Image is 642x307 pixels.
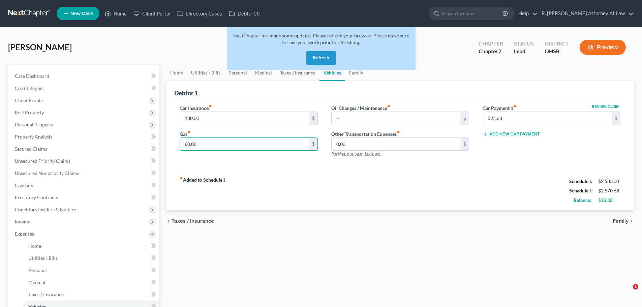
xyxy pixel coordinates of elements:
a: Client Portal [130,7,174,20]
span: Unsecured Priority Claims [15,158,70,164]
i: fiber_manual_record [387,104,391,108]
a: Help [515,7,538,20]
i: fiber_manual_record [397,130,400,134]
div: OHSB [545,48,569,55]
span: Case Dashboard [15,73,49,79]
span: Personal [28,267,47,273]
a: Home [101,7,130,20]
div: Debtor 1 [174,89,198,97]
div: Chapter [479,40,503,48]
span: Credit Report [15,85,44,91]
span: Income [15,219,30,224]
label: Car Payment 1 [483,104,517,112]
span: Secured Claims [15,146,47,152]
span: Taxes / Insurance [172,218,214,224]
div: $2,583.00 [598,178,620,185]
span: Personal Property [15,122,53,127]
a: Unsecured Nonpriority Claims [9,167,159,179]
iframe: Intercom live chat [619,284,635,300]
strong: Schedule J: [569,188,593,193]
span: Medical [28,279,45,285]
span: Lawsuits [15,182,33,188]
span: Unsecured Nonpriority Claims [15,170,79,176]
i: chevron_left [166,218,172,224]
span: New Case [70,11,93,16]
a: Secured Claims [9,143,159,155]
a: Utilities / Bills [23,252,159,264]
div: Status [514,40,534,48]
strong: Balance: [574,197,591,203]
span: Real Property [15,110,44,115]
span: Taxes / Insurance [28,291,64,297]
a: Executory Contracts [9,191,159,204]
label: Oil Changes / Maintenance [331,104,391,112]
i: chevron_right [629,218,634,224]
i: fiber_manual_record [180,177,183,180]
a: Personal [23,264,159,276]
a: Property Analysis [9,131,159,143]
input: -- [180,138,309,151]
span: [PERSON_NAME] [8,42,72,52]
a: DebtorCC [225,7,264,20]
span: Client Profile [15,97,43,103]
div: $ [461,138,469,151]
a: Home [23,240,159,252]
i: fiber_manual_record [513,104,517,108]
label: Other Transportation Expenses [331,130,400,137]
a: Lawsuits [9,179,159,191]
label: Gas [180,130,191,137]
div: District [545,40,569,48]
input: -- [332,138,461,151]
button: chevron_left Taxes / Insurance [166,218,214,224]
span: Executory Contracts [15,194,58,200]
a: Directory Cases [174,7,225,20]
a: Credit Report [9,82,159,94]
strong: Schedule I: [569,178,592,184]
span: Utilities / Bills [28,255,58,261]
button: Refresh [306,51,336,65]
span: 1 [633,284,638,289]
label: Car Insurance [180,104,212,112]
a: Unsecured Priority Claims [9,155,159,167]
a: Personal [224,65,251,81]
button: Preview [580,40,626,55]
i: fiber_manual_record [209,104,212,108]
div: $ [309,112,317,125]
a: Utilities / Bills [187,65,224,81]
a: Home [166,65,187,81]
span: NextChapter has made some updates. Please refresh your browser. Please make sure to save your wor... [233,33,409,45]
a: Case Dashboard [9,70,159,82]
span: Codebtors Insiders & Notices [15,207,76,212]
div: $2,570.68 [598,187,620,194]
button: Review Claim [591,104,620,109]
input: Search by name... [442,7,503,20]
span: Parking, bus pass, taxis, etc. [331,151,381,157]
input: -- [483,112,612,125]
span: Property Analysis [15,134,52,140]
span: Home [28,243,41,249]
input: -- [180,112,309,125]
div: Chapter [479,48,503,55]
i: fiber_manual_record [187,130,191,134]
div: $12.32 [598,197,620,204]
span: 7 [498,48,501,54]
span: Expenses [15,231,34,237]
div: $ [612,112,620,125]
span: Family [613,218,629,224]
button: Add New Car Payment [483,131,540,137]
strong: Added to Schedule J [180,177,225,205]
a: R. [PERSON_NAME] Attorney At Law [538,7,634,20]
a: Medical [23,276,159,288]
div: $ [309,138,317,151]
input: -- [332,112,461,125]
div: Lead [514,48,534,55]
button: Family chevron_right [613,218,634,224]
a: Taxes / Insurance [23,288,159,301]
div: $ [461,112,469,125]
